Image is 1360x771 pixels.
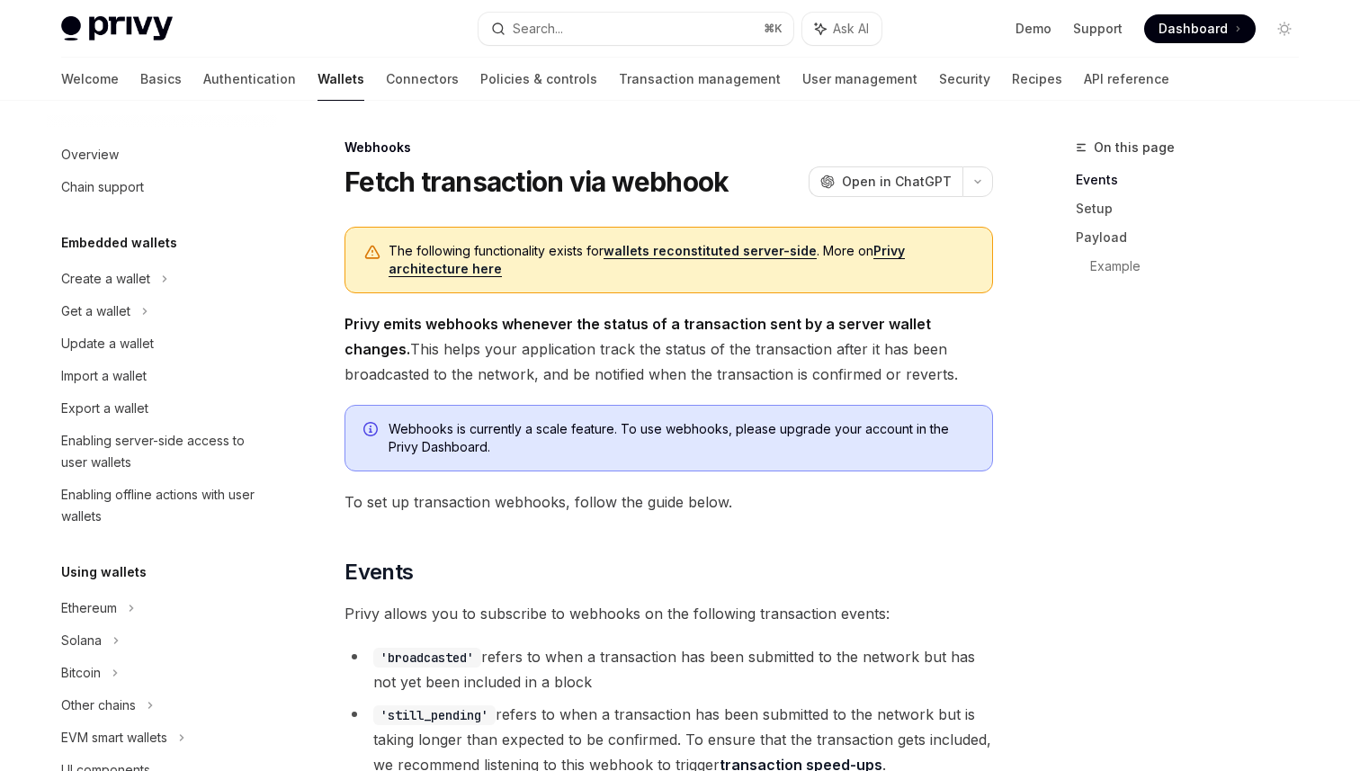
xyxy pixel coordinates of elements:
span: Webhooks is currently a scale feature. To use webhooks, please upgrade your account in the Privy ... [389,420,974,456]
a: API reference [1084,58,1169,101]
span: To set up transaction webhooks, follow the guide below. [344,489,993,515]
a: Example [1090,252,1313,281]
div: Enabling server-side access to user wallets [61,430,266,473]
strong: Privy emits webhooks whenever the status of a transaction sent by a server wallet changes. [344,315,931,358]
div: Solana [61,630,102,651]
a: Welcome [61,58,119,101]
a: Authentication [203,58,296,101]
div: EVM smart wallets [61,727,167,749]
span: On this page [1094,137,1175,158]
div: Overview [61,144,119,166]
span: The following functionality exists for . More on [389,242,974,278]
a: Overview [47,139,277,171]
a: Demo [1016,20,1051,38]
a: Dashboard [1144,14,1256,43]
a: Support [1073,20,1123,38]
a: User management [802,58,917,101]
h1: Fetch transaction via webhook [344,166,729,198]
svg: Warning [363,244,381,262]
code: 'broadcasted' [373,648,481,668]
a: Recipes [1012,58,1062,101]
div: Enabling offline actions with user wallets [61,484,266,527]
a: Payload [1076,223,1313,252]
a: Update a wallet [47,327,277,360]
span: This helps your application track the status of the transaction after it has been broadcasted to ... [344,311,993,387]
div: Ethereum [61,597,117,619]
span: Ask AI [833,20,869,38]
a: Transaction management [619,58,781,101]
div: Bitcoin [61,662,101,684]
a: Events [1076,166,1313,194]
a: wallets reconstituted server-side [604,243,817,259]
span: Dashboard [1159,20,1228,38]
div: Create a wallet [61,268,150,290]
span: Open in ChatGPT [842,173,952,191]
button: Ask AI [802,13,881,45]
svg: Info [363,422,381,440]
a: Setup [1076,194,1313,223]
div: Search... [513,18,563,40]
li: refers to when a transaction has been submitted to the network but has not yet been included in a... [344,644,993,695]
h5: Embedded wallets [61,232,177,254]
button: Toggle dark mode [1270,14,1299,43]
div: Get a wallet [61,300,130,322]
code: 'still_pending' [373,705,496,725]
a: Chain support [47,171,277,203]
div: Chain support [61,176,144,198]
div: Update a wallet [61,333,154,354]
span: ⌘ K [764,22,783,36]
a: Basics [140,58,182,101]
div: Export a wallet [61,398,148,419]
span: Events [344,558,413,587]
h5: Using wallets [61,561,147,583]
a: Policies & controls [480,58,597,101]
a: Enabling server-side access to user wallets [47,425,277,479]
div: Import a wallet [61,365,147,387]
a: Enabling offline actions with user wallets [47,479,277,533]
button: Search...⌘K [479,13,793,45]
div: Other chains [61,695,136,716]
a: Export a wallet [47,392,277,425]
a: Security [939,58,990,101]
a: Import a wallet [47,360,277,392]
a: Connectors [386,58,459,101]
a: Wallets [318,58,364,101]
button: Open in ChatGPT [809,166,962,197]
div: Webhooks [344,139,993,157]
span: Privy allows you to subscribe to webhooks on the following transaction events: [344,601,993,626]
img: light logo [61,16,173,41]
